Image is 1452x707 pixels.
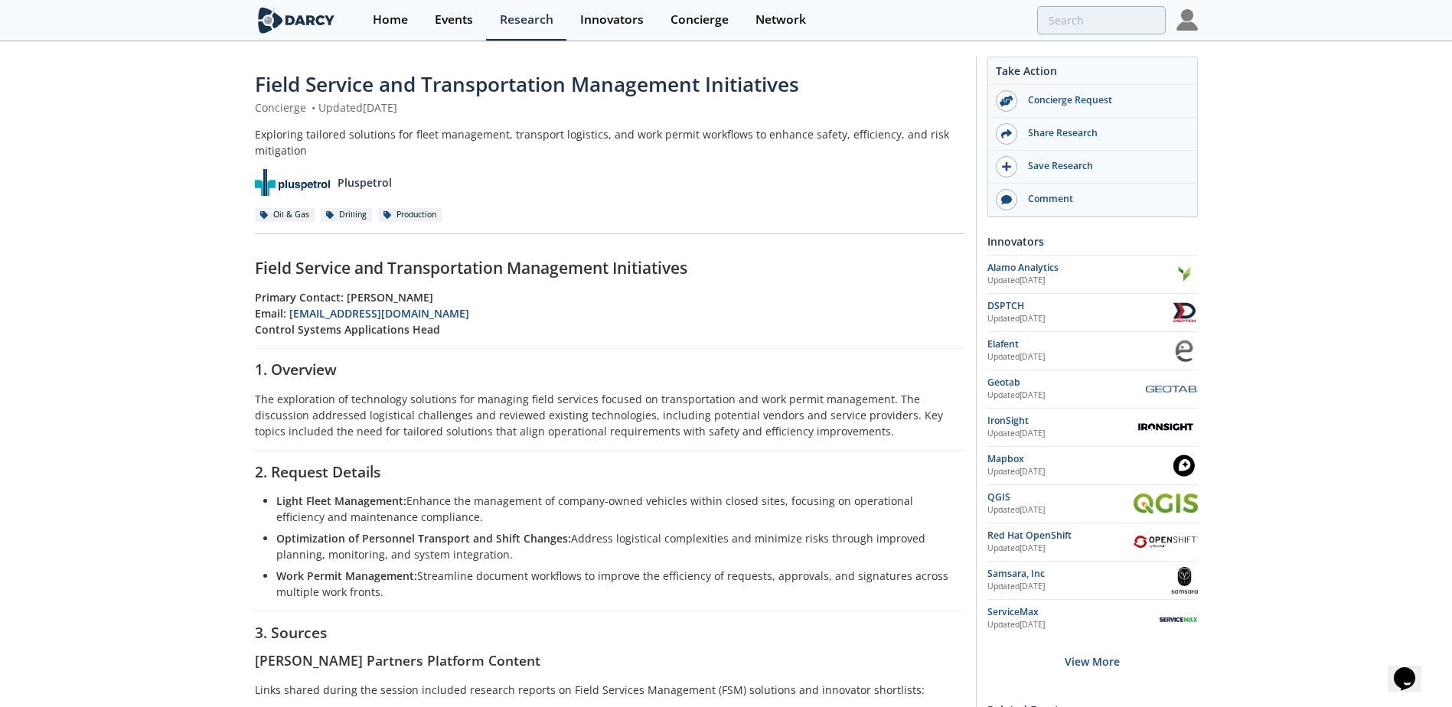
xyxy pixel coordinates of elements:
h1: Field Service and Transportation Management Initiatives [255,261,965,275]
div: Events [435,14,473,26]
li: Streamline document workflows to improve the efficiency of requests, approvals, and signatures ac... [276,568,954,600]
strong: Email: [255,306,286,321]
div: Home [373,14,408,26]
strong: 3. Sources [255,622,327,643]
strong: Primary Contact: [255,290,344,305]
p: The exploration of technology solutions for managing field services focused on transportation and... [255,391,965,439]
div: Network [755,14,806,26]
div: Geotab [987,376,1147,389]
a: Geotab Updated[DATE] Geotab [987,376,1198,402]
img: Profile [1176,9,1198,31]
div: DSPTCH [987,299,1171,313]
div: Samsara, Inc [987,567,1171,581]
a: Red Hat OpenShift Updated[DATE] Red Hat OpenShift [987,529,1198,555]
img: Mapbox [1171,452,1198,479]
strong: [PERSON_NAME] [347,290,433,305]
strong: Optimization of Personnel Transport and Shift Changes: [276,531,571,546]
div: Updated [DATE] [987,389,1147,402]
p: Links shared during the session included research reports on Field Services Management (FSM) solu... [255,682,965,698]
a: QGIS Updated[DATE] QGIS [987,490,1198,517]
img: logo-wide.svg [255,7,338,34]
a: ServiceMax Updated[DATE] ServiceMax [987,605,1198,632]
div: Exploring tailored solutions for fleet management, transport logistics, and work permit workflows... [255,126,965,158]
iframe: chat widget [1388,646,1437,692]
div: Drilling [321,208,373,222]
a: Mapbox Updated[DATE] Mapbox [987,452,1198,479]
li: Enhance the management of company-owned vehicles within closed sites, focusing on operational eff... [276,493,954,525]
strong: Light Fleet Management: [276,494,406,508]
div: Innovators [580,14,644,26]
div: Elafent [987,337,1171,351]
div: Updated [DATE] [987,351,1171,363]
div: ServiceMax [987,605,1159,619]
img: Red Hat OpenShift [1134,536,1198,548]
div: Comment [1017,192,1189,206]
div: Updated [DATE] [987,275,1171,287]
a: [EMAIL_ADDRESS][DOMAIN_NAME] [289,306,469,321]
div: Production [378,208,442,222]
img: IronSight [1134,419,1198,435]
div: Updated [DATE] [987,313,1171,325]
div: Updated [DATE] [987,542,1134,555]
div: Innovators [987,228,1198,255]
img: Elafent [1171,337,1198,364]
strong: Work Permit Management: [276,569,417,583]
img: Alamo Analytics [1171,261,1198,288]
div: Oil & Gas [255,208,315,222]
div: Updated [DATE] [987,581,1171,593]
strong: 1. Overview [255,359,337,380]
div: Mapbox [987,452,1171,466]
div: Concierge Request [1017,93,1189,107]
div: IronSight [987,414,1134,428]
div: Updated [DATE] [987,619,1159,631]
div: Concierge [671,14,729,26]
span: Field Service and Transportation Management Initiatives [255,70,799,98]
div: Share Research [1017,126,1189,140]
div: View More [987,637,1198,686]
img: QGIS [1134,494,1198,513]
div: Take Action [988,63,1197,85]
a: Samsara, Inc Updated[DATE] Samsara, Inc [987,567,1198,594]
span: • [309,100,318,115]
img: Geotab [1146,376,1197,402]
strong: Control Systems Applications Head [255,322,440,337]
a: DSPTCH Updated[DATE] DSPTCH [987,299,1198,326]
div: Updated [DATE] [987,504,1134,516]
strong: 2. Request Details [255,461,380,482]
div: QGIS [987,490,1134,504]
li: Address logistical complexities and minimize risks through improved planning, monitoring, and sys... [276,530,954,562]
img: Samsara, Inc [1171,567,1198,594]
a: Alamo Analytics Updated[DATE] Alamo Analytics [987,261,1198,288]
div: Updated [DATE] [987,466,1171,478]
img: ServiceMax [1159,605,1198,632]
input: Advanced Search [1037,6,1166,34]
a: Elafent Updated[DATE] Elafent [987,337,1198,364]
img: DSPTCH [1171,299,1198,326]
div: Alamo Analytics [987,261,1171,275]
a: IronSight Updated[DATE] IronSight [987,414,1198,441]
p: Pluspetrol [338,174,392,191]
strong: [PERSON_NAME] Partners Platform Content [255,651,540,670]
div: Red Hat OpenShift [987,529,1134,542]
div: Concierge Updated [DATE] [255,99,965,116]
div: Save Research [1017,159,1189,173]
div: Updated [DATE] [987,428,1134,440]
div: Research [500,14,553,26]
